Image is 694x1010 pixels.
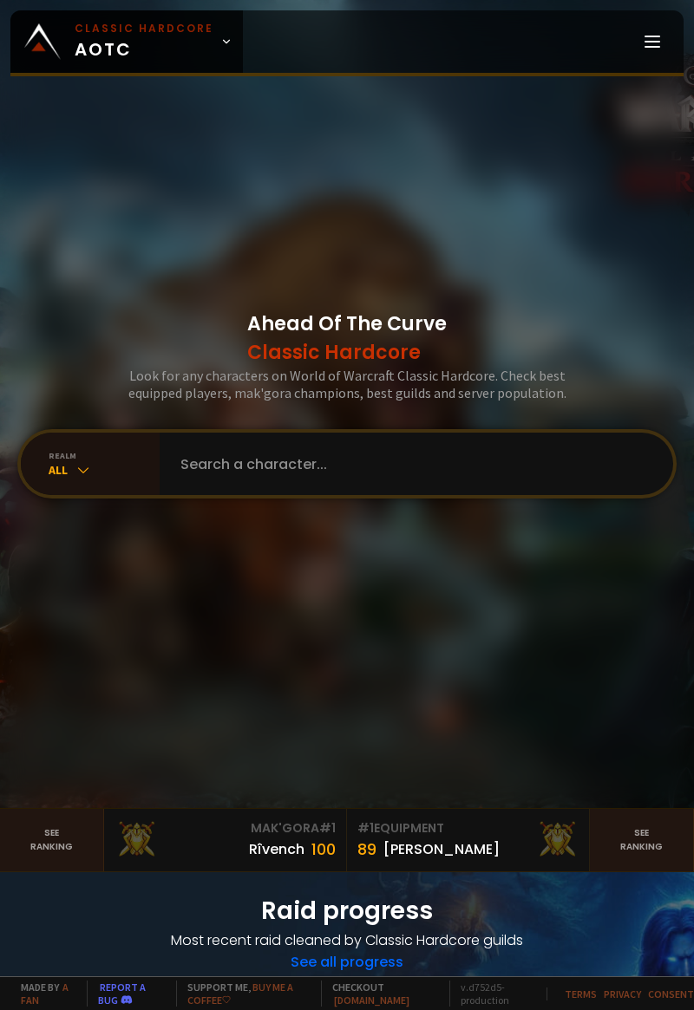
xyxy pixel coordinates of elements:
[10,10,243,73] a: Classic HardcoreAOTC
[21,929,673,951] h4: Most recent raid cleaned by Classic Hardcore guilds
[21,981,69,1007] a: a fan
[383,838,500,860] div: [PERSON_NAME]
[604,987,641,1000] a: Privacy
[449,981,536,1007] span: v. d752d5 - production
[75,21,213,62] span: AOTC
[347,809,590,871] a: #1Equipment89[PERSON_NAME]
[247,310,447,367] h1: Ahead Of The Curve
[334,994,409,1007] a: [DOMAIN_NAME]
[49,461,160,479] div: All
[648,987,694,1000] a: Consent
[357,819,579,837] div: Equipment
[247,338,447,367] span: Classic Hardcore
[104,367,590,401] h3: Look for any characters on World of Warcraft Classic Hardcore. Check best equipped players, mak'g...
[170,433,652,495] input: Search a character...
[104,809,347,871] a: Mak'Gora#1Rîvench100
[115,819,336,837] div: Mak'Gora
[98,981,146,1007] a: Report a bug
[565,987,597,1000] a: Terms
[10,981,76,1007] span: Made by
[319,819,336,837] span: # 1
[311,837,336,861] div: 100
[75,21,213,36] small: Classic Hardcore
[357,819,374,837] span: # 1
[176,981,311,1007] span: Support me,
[291,952,403,972] a: See all progress
[49,450,160,461] div: realm
[590,809,694,871] a: Seeranking
[249,838,304,860] div: Rîvench
[321,981,439,1007] span: Checkout
[357,837,376,861] div: 89
[21,893,673,929] h1: Raid progress
[187,981,293,1007] a: Buy me a coffee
